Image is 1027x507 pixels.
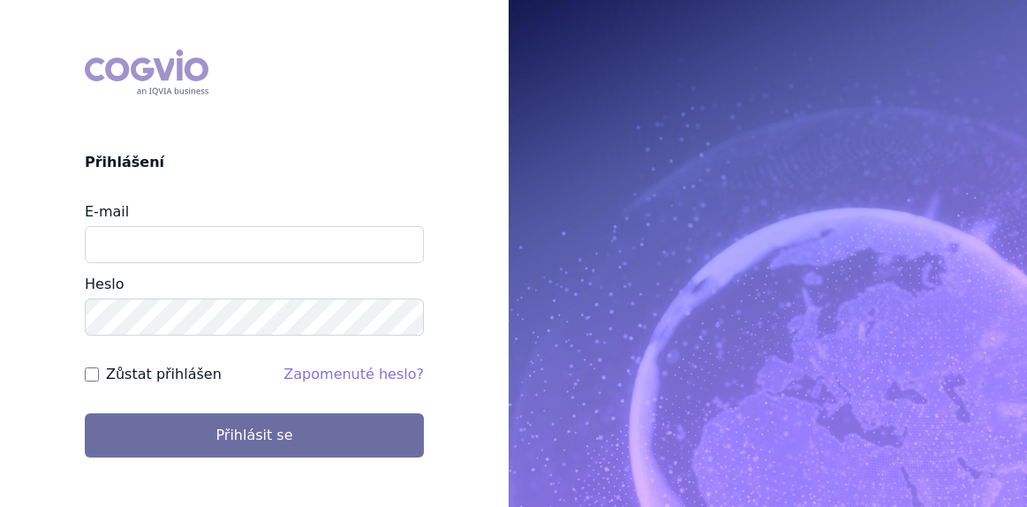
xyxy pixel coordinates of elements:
label: Heslo [85,276,124,292]
a: Zapomenuté heslo? [283,366,424,382]
label: Zůstat přihlášen [106,364,222,385]
button: Přihlásit se [85,413,424,458]
h2: Přihlášení [85,152,424,173]
label: E-mail [85,203,129,220]
div: COGVIO [85,49,208,95]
